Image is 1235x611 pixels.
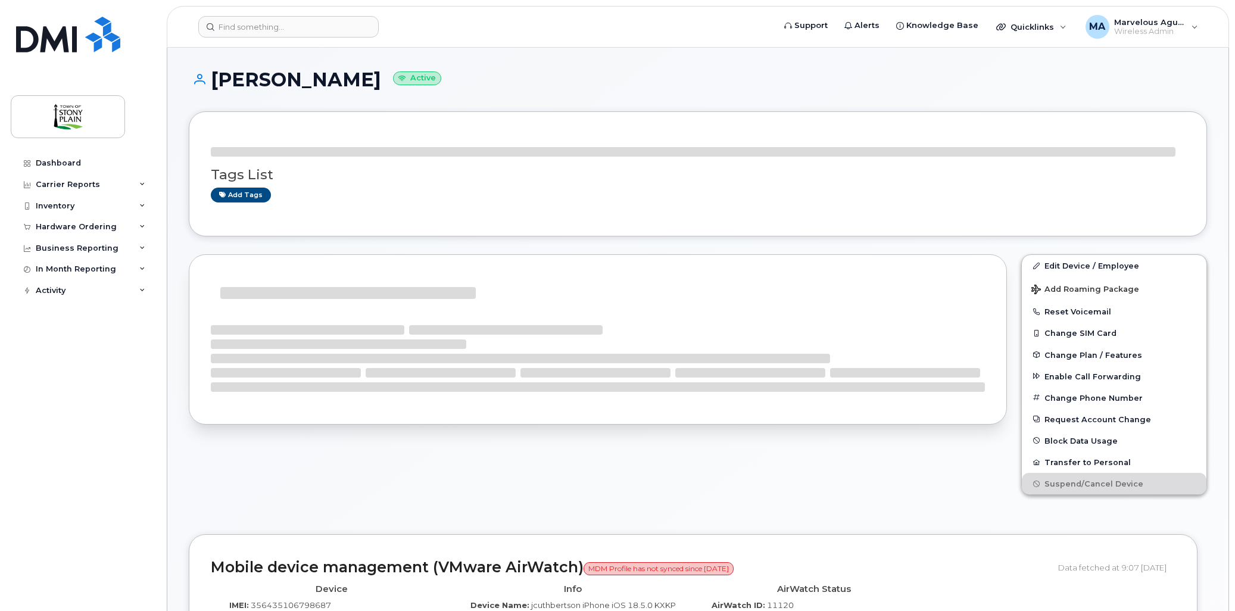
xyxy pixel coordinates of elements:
button: Change SIM Card [1022,322,1206,344]
label: IMEI: [229,600,249,611]
span: 356435106798687 [251,600,331,610]
button: Change Phone Number [1022,387,1206,409]
span: 11120 [767,600,794,610]
span: Add Roaming Package [1031,285,1139,296]
button: Request Account Change [1022,409,1206,430]
span: jcuthbertson iPhone iOS 18.5.0 KXKP [531,600,676,610]
button: Transfer to Personal [1022,451,1206,473]
label: Device Name: [470,600,529,611]
h2: Mobile device management (VMware AirWatch) [211,559,1049,576]
h1: [PERSON_NAME] [189,69,1207,90]
h4: Device [220,584,443,594]
button: Add Roaming Package [1022,276,1206,301]
small: Active [393,71,441,85]
a: Edit Device / Employee [1022,255,1206,276]
div: Data fetched at 9:07 [DATE] [1058,556,1175,579]
span: Change Plan / Features [1044,350,1142,359]
span: MDM Profile has not synced since [DATE] [584,562,734,575]
button: Suspend/Cancel Device [1022,473,1206,494]
span: Enable Call Forwarding [1044,372,1141,381]
button: Enable Call Forwarding [1022,366,1206,387]
button: Change Plan / Features [1022,344,1206,366]
button: Block Data Usage [1022,430,1206,451]
h3: Tags List [211,167,1185,182]
button: Reset Voicemail [1022,301,1206,322]
a: Add tags [211,188,271,202]
label: AirWatch ID: [712,600,765,611]
span: Suspend/Cancel Device [1044,479,1143,488]
h4: AirWatch Status [702,584,925,594]
h4: Info [461,584,684,594]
